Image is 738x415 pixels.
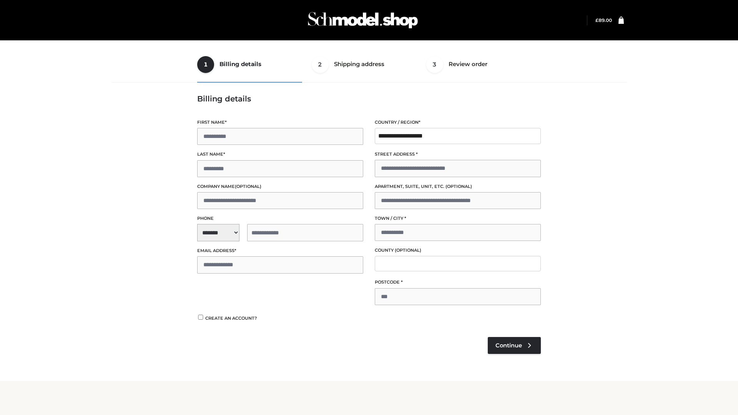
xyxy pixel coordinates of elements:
[495,342,522,349] span: Continue
[395,247,421,253] span: (optional)
[375,119,541,126] label: Country / Region
[197,183,363,190] label: Company name
[595,17,612,23] bdi: 89.00
[197,151,363,158] label: Last name
[197,315,204,320] input: Create an account?
[305,5,421,35] img: Schmodel Admin 964
[595,17,598,23] span: £
[235,184,261,189] span: (optional)
[375,183,541,190] label: Apartment, suite, unit, etc.
[197,247,363,254] label: Email address
[488,337,541,354] a: Continue
[445,184,472,189] span: (optional)
[197,94,541,103] h3: Billing details
[205,315,257,321] span: Create an account?
[375,279,541,286] label: Postcode
[595,17,612,23] a: £89.00
[197,119,363,126] label: First name
[375,247,541,254] label: County
[375,151,541,158] label: Street address
[197,215,363,222] label: Phone
[375,215,541,222] label: Town / City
